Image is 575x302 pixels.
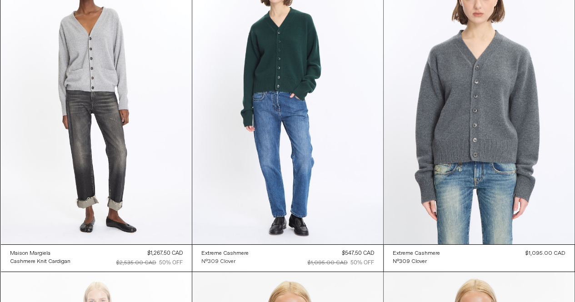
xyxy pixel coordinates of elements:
div: $2,535.00 CAD [116,259,156,267]
div: $1,267.50 CAD [147,249,183,257]
div: $547.50 CAD [342,249,374,257]
div: N°309 Clover [201,258,235,266]
a: N°309 Clover [393,257,440,266]
div: 50% OFF [350,259,374,267]
a: Maison Margiela [10,249,70,257]
div: Extreme Cashmere [201,250,249,257]
div: Extreme Cashmere [393,250,440,257]
div: $1,095.00 CAD [308,259,348,267]
div: $1,095.00 CAD [525,249,565,257]
div: Maison Margiela [10,250,50,257]
a: Extreme Cashmere [201,249,249,257]
a: Extreme Cashmere [393,249,440,257]
div: N°309 Clover [393,258,427,266]
a: Cashmere Knit Cardigan [10,257,70,266]
a: N°309 Clover [201,257,249,266]
div: 50% OFF [159,259,183,267]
